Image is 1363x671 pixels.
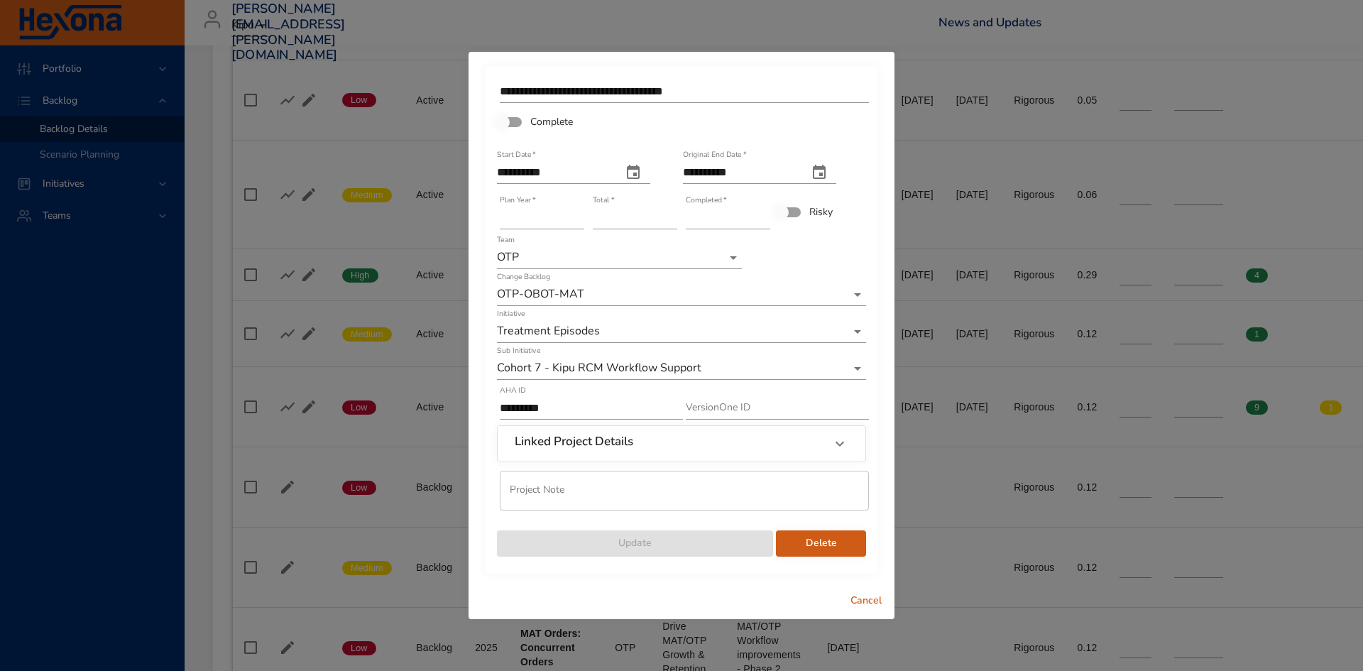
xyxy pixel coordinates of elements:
div: Treatment Episodes [497,320,866,343]
span: Delete [787,535,855,552]
label: AHA ID [500,386,526,394]
span: Cancel [849,592,883,610]
button: start date [616,156,650,190]
button: original end date [802,156,836,190]
label: Completed [686,196,727,204]
h6: Linked Project Details [515,435,633,449]
span: Complete [530,114,573,129]
label: Original End Date [683,151,746,158]
span: Risky [809,204,833,219]
label: Team [497,236,515,244]
label: Change Backlog [497,273,550,280]
div: OTP [497,246,742,269]
button: Cancel [843,588,889,614]
div: Cohort 7 - Kipu RCM Workflow Support [497,357,866,380]
label: Sub Initiative [497,347,540,354]
button: Delete [776,530,866,557]
label: Total [593,196,614,204]
label: Initiative [497,310,525,317]
label: Start Date [497,151,536,158]
div: OTP-OBOT-MAT [497,283,866,306]
label: Plan Year [500,196,535,204]
div: Linked Project Details [498,426,865,462]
